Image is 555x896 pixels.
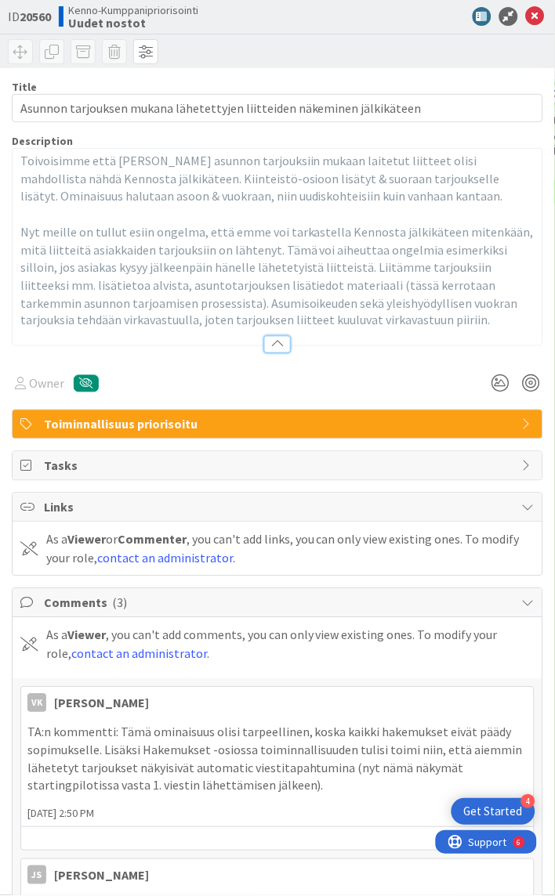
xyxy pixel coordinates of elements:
b: Viewer [67,532,106,547]
div: Open Get Started checklist, remaining modules: 4 [452,799,535,826]
span: Kenno-Kumppanipriorisointi [68,4,198,16]
input: type card name here... [12,94,543,122]
div: 4 [521,795,535,809]
span: Tasks [44,457,514,475]
span: Toiminnallisuus priorisoitu [44,415,514,434]
a: contact an administrator [71,646,207,662]
div: 6 [82,6,85,19]
div: VK [27,694,46,713]
div: JS [27,866,46,885]
span: ID [8,7,51,26]
span: Toivoisimme että [PERSON_NAME] asunnon tarjouksiin mukaan laitetut liitteet olisi mahdollista näh... [20,153,503,204]
div: Get Started [464,804,523,820]
b: 20560 [20,9,51,24]
span: Comments [44,594,514,612]
b: Commenter [118,532,187,547]
b: Uudet nostot [68,16,198,29]
span: Links [44,498,514,517]
a: contact an administrator [97,551,233,566]
span: Owner [29,374,64,393]
b: Viewer [67,627,106,643]
span: Nyt meille on tullut esiin ongelma, että emme voi tarkastella Kennosta jälkikäteen mitenkään, mit... [20,224,536,329]
div: [PERSON_NAME] [54,694,149,713]
span: Support [33,2,71,21]
div: [PERSON_NAME] [54,866,149,885]
label: Title [12,80,37,94]
a: Reply [501,829,528,849]
span: Description [12,134,73,148]
div: As a or , you can't add links, you can only view existing ones. To modify your role, . [46,530,535,568]
span: [DATE] 2:50 PM [21,806,534,822]
p: TA:n kommentti: Tämä ominaisuus olisi tarpeellinen, koska kaikki hakemukset eivät päädy sopimukse... [27,724,528,795]
span: ( 3 ) [112,595,127,611]
div: As a , you can't add comments, you can only view existing ones. To modify your role, . [46,626,535,663]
